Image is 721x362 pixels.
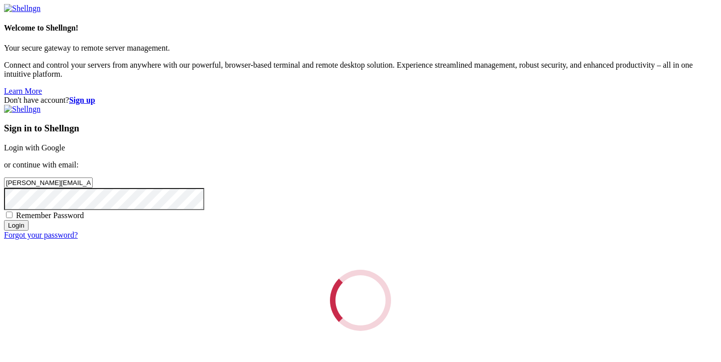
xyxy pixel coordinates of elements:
[4,143,65,152] a: Login with Google
[4,4,41,13] img: Shellngn
[4,231,78,239] a: Forgot your password?
[4,177,93,188] input: Email address
[4,160,717,169] p: or continue with email:
[317,257,404,343] div: Loading...
[16,211,84,220] span: Remember Password
[4,220,29,231] input: Login
[69,96,95,104] a: Sign up
[4,96,717,105] div: Don't have account?
[4,61,717,79] p: Connect and control your servers from anywhere with our powerful, browser-based terminal and remo...
[4,123,717,134] h3: Sign in to Shellngn
[6,212,13,218] input: Remember Password
[4,87,42,95] a: Learn More
[4,44,717,53] p: Your secure gateway to remote server management.
[4,24,717,33] h4: Welcome to Shellngn!
[4,105,41,114] img: Shellngn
